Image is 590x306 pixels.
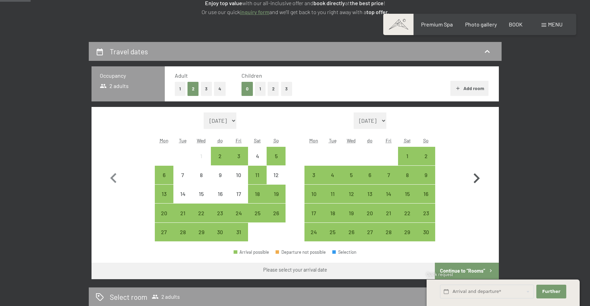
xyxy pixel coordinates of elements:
[386,229,391,235] font: 28
[398,166,417,184] div: Sat Nov 08 2025
[192,86,194,91] font: 2
[160,138,169,143] abbr: Monday
[379,185,398,203] div: Fri Nov 14 2025
[192,185,211,203] div: Arrival not possible
[229,223,248,241] div: Fri Oct 31 2025
[267,204,285,222] div: Anreise möglich
[211,185,229,203] div: Thu Oct 16 2025
[267,147,285,165] div: Sun Oct 05 2025
[267,185,285,203] div: Sun Oct 19 2025
[173,185,192,203] div: Tue Oct 14 2025
[236,210,242,216] font: 24
[240,9,269,15] a: inquiry form
[175,82,185,96] button: 1
[162,190,167,197] font: 13
[542,289,560,294] font: Further
[217,210,223,216] font: 23
[304,223,323,241] div: Anreise möglich
[304,185,323,203] div: Anreise möglich
[229,204,248,222] div: Fri Oct 24 2025
[275,153,278,159] font: 5
[304,223,323,241] div: Mon Nov 24 2025
[331,172,334,178] font: 4
[423,190,428,197] font: 16
[386,190,391,197] font: 14
[386,210,391,216] font: 21
[361,204,379,222] div: Anreise möglich
[367,138,373,143] font: do
[197,138,206,143] font: Wed
[273,138,279,143] abbr: Sunday
[155,166,173,184] div: Mon Oct 06 2025
[348,229,354,235] font: 26
[536,285,566,299] button: Further
[202,9,240,15] font: Or use our quick
[417,185,435,203] div: Anreise möglich
[379,223,398,241] div: Fri Nov 28 2025
[155,185,173,203] div: Anreise möglich
[211,166,229,184] div: Arrival not possible
[347,138,356,143] abbr: Wednesday
[179,138,186,143] font: Tue
[342,223,361,241] div: Anreise möglich
[342,185,361,203] div: Wed Nov 12 2025
[342,185,361,203] div: Anreise möglich
[217,138,223,143] abbr: Thursday
[229,185,248,203] div: Arrival not possible
[248,204,267,222] div: Sat Oct 25 2025
[173,223,192,241] div: Tue Oct 28 2025
[267,147,285,165] div: Anreise möglich
[217,138,223,143] font: do
[181,172,184,178] font: 7
[161,229,167,235] font: 27
[342,204,361,222] div: Anreise möglich
[242,72,262,79] font: Children
[379,223,398,241] div: Anreise möglich
[173,223,192,241] div: Anreise möglich
[417,185,435,203] div: Sun Nov 16 2025
[361,223,379,241] div: Anreise möglich
[263,267,327,273] font: Please select your arrival date
[192,166,211,184] div: Arrival not possible
[248,147,267,165] div: Sat Oct 04 2025
[274,190,279,197] font: 19
[304,166,323,184] div: Anreise möglich
[205,86,207,91] font: 3
[229,166,248,184] div: Arrival not possible
[180,210,185,216] font: 21
[509,21,523,28] font: BOOK
[211,223,229,241] div: Thu Oct 30 2025
[236,138,242,143] font: Fri
[440,268,485,274] font: Continue to “Rooms”
[187,82,199,96] button: 2
[256,153,259,159] font: 4
[367,229,373,235] font: 27
[248,185,267,203] div: Sat Oct 18 2025
[175,72,188,79] font: Adult
[173,204,192,222] div: Tue Oct 21 2025
[406,172,409,178] font: 8
[285,86,288,91] font: 3
[311,190,317,197] font: 10
[110,293,147,301] font: Select room
[248,204,267,222] div: Anreise möglich
[398,147,417,165] div: Sat Nov 01 2025
[304,204,323,222] div: Anreise möglich
[398,147,417,165] div: Anreise möglich
[173,166,192,184] div: Arrival not possible
[421,21,453,28] a: Premium Spa
[214,82,226,96] button: 4
[255,210,260,216] font: 25
[192,223,211,241] div: Anreise möglich
[155,166,173,184] div: Anreise möglich
[200,153,202,159] font: 1
[246,86,248,91] font: 0
[323,223,342,241] div: Tue Nov 25 2025
[361,223,379,241] div: Thu Nov 27 2025
[361,166,379,184] div: Anreise möglich
[398,204,417,222] div: Sat Nov 22 2025
[342,166,361,184] div: Anreise möglich
[323,166,342,184] div: Anreise möglich
[425,153,428,159] font: 2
